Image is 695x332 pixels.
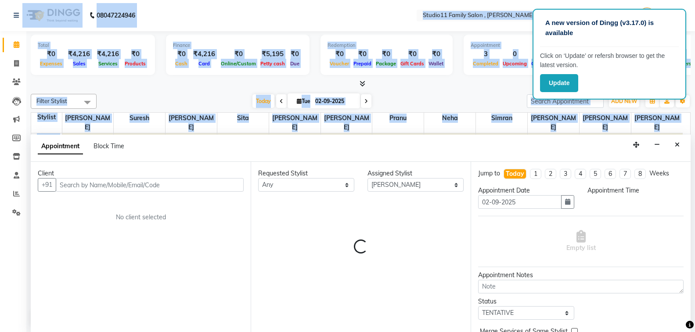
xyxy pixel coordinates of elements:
input: Search by Name/Mobile/Email/Code [56,178,244,192]
div: ₹4,216 [65,49,94,59]
span: Due [288,61,302,67]
span: Empty list [566,230,596,253]
div: ₹0 [219,49,258,59]
span: [PERSON_NAME] [631,113,683,133]
div: ₹5,195 [258,49,287,59]
div: Appointment Date [478,186,574,195]
div: ₹4,216 [190,49,219,59]
span: [PERSON_NAME] [166,113,217,133]
span: Today [252,94,274,108]
div: ₹4,216 [94,49,122,59]
div: 0 [529,49,554,59]
div: ₹0 [122,49,148,59]
li: 1 [530,169,541,179]
div: 3 [471,49,501,59]
div: Assigned Stylist [367,169,464,178]
li: 7 [619,169,631,179]
span: [PERSON_NAME] [321,113,372,133]
li: 6 [605,169,616,179]
li: 8 [634,169,646,179]
div: ₹0 [38,49,65,59]
div: ₹0 [374,49,398,59]
span: ADD NEW [611,98,637,104]
div: 0 [501,49,529,59]
div: Weeks [649,169,669,178]
span: Services [96,61,120,67]
li: 2 [545,169,556,179]
input: yyyy-mm-dd [478,195,562,209]
div: ₹0 [398,49,426,59]
div: Appointment [471,42,580,49]
div: Client [38,169,244,178]
span: Upcoming [501,61,529,67]
span: Neha [424,113,475,124]
span: [PERSON_NAME] [62,113,114,133]
span: Block Time [94,142,124,150]
button: Update [540,74,578,92]
span: Expenses [38,61,65,67]
span: Tue [295,98,313,104]
div: ₹0 [173,49,190,59]
div: ₹0 [351,49,374,59]
div: Stylist [31,113,62,122]
input: Search Appointment [527,94,604,108]
span: Sita [217,113,269,124]
li: 3 [560,169,571,179]
div: Finance [173,42,302,49]
span: Simran [476,113,527,124]
div: ₹0 [426,49,446,59]
button: Close [671,138,684,152]
span: Cash [173,61,190,67]
div: Today [506,169,524,178]
img: Admin [639,7,655,23]
span: [PERSON_NAME] [580,113,631,133]
p: Click on ‘Update’ or refersh browser to get the latest version. [540,51,679,70]
img: logo [22,3,83,28]
span: Suresh [114,113,165,124]
li: 5 [590,169,601,179]
input: 2025-09-02 [313,95,357,108]
div: Requested Stylist [258,169,354,178]
span: Filter Stylist [36,97,67,104]
div: Redemption [328,42,446,49]
div: 8:00 AM [35,133,62,143]
span: Sales [71,61,88,67]
div: Jump to [478,169,500,178]
span: Gift Cards [398,61,426,67]
span: Petty cash [258,61,287,67]
div: Status [478,297,574,306]
span: Package [374,61,398,67]
span: Products [122,61,148,67]
span: Card [196,61,212,67]
span: Online/Custom [219,61,258,67]
p: A new version of Dingg (v3.17.0) is available [545,18,673,38]
span: Appointment [38,139,83,154]
span: Completed [471,61,501,67]
button: +91 [38,178,56,192]
span: Ongoing [529,61,554,67]
span: Pranu [372,113,424,124]
div: Appointment Notes [478,271,684,280]
li: 4 [575,169,586,179]
div: No client selected [59,213,223,222]
div: ₹0 [287,49,302,59]
div: ₹0 [328,49,351,59]
span: Voucher [328,61,351,67]
span: Prepaid [351,61,374,67]
div: Appointment Time [587,186,684,195]
b: 08047224946 [97,3,135,28]
button: ADD NEW [609,95,639,107]
span: Wallet [426,61,446,67]
span: [PERSON_NAME] [528,113,579,133]
div: Total [38,42,148,49]
span: [PERSON_NAME] [269,113,320,133]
